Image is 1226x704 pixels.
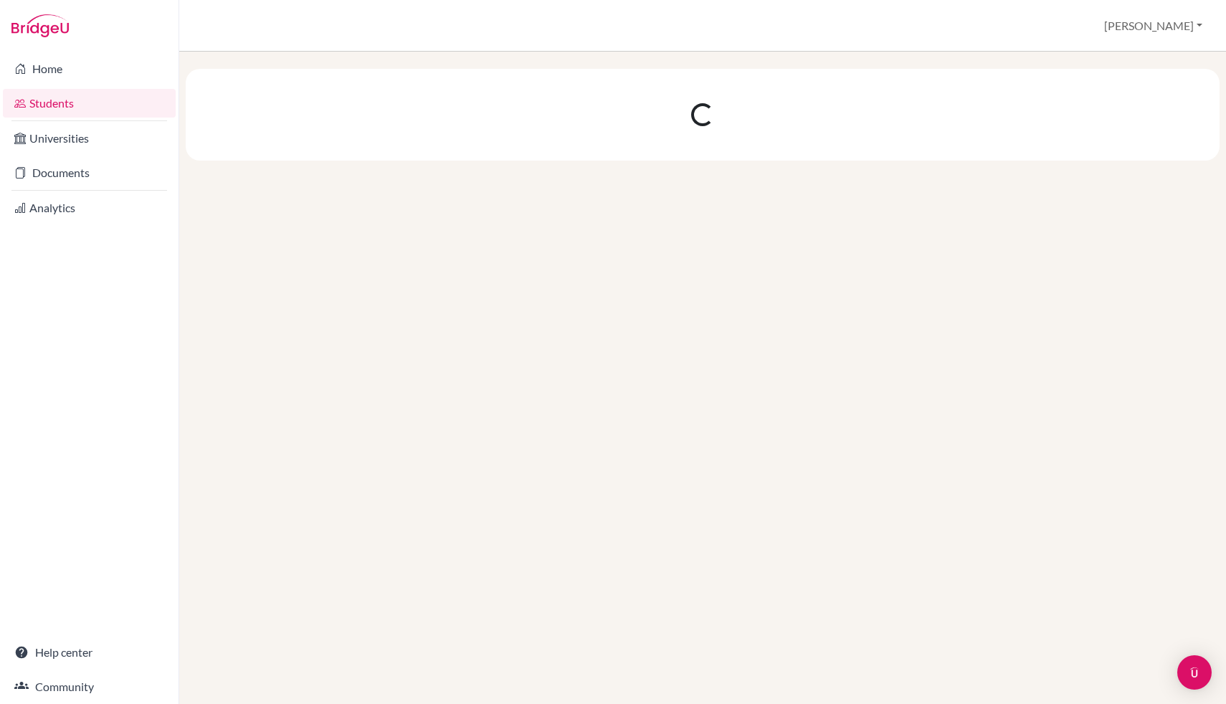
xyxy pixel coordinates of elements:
div: Open Intercom Messenger [1177,655,1212,690]
a: Help center [3,638,176,667]
a: Documents [3,158,176,187]
a: Universities [3,124,176,153]
a: Community [3,672,176,701]
img: Bridge-U [11,14,69,37]
a: Analytics [3,194,176,222]
button: [PERSON_NAME] [1098,12,1209,39]
a: Home [3,54,176,83]
a: Students [3,89,176,118]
